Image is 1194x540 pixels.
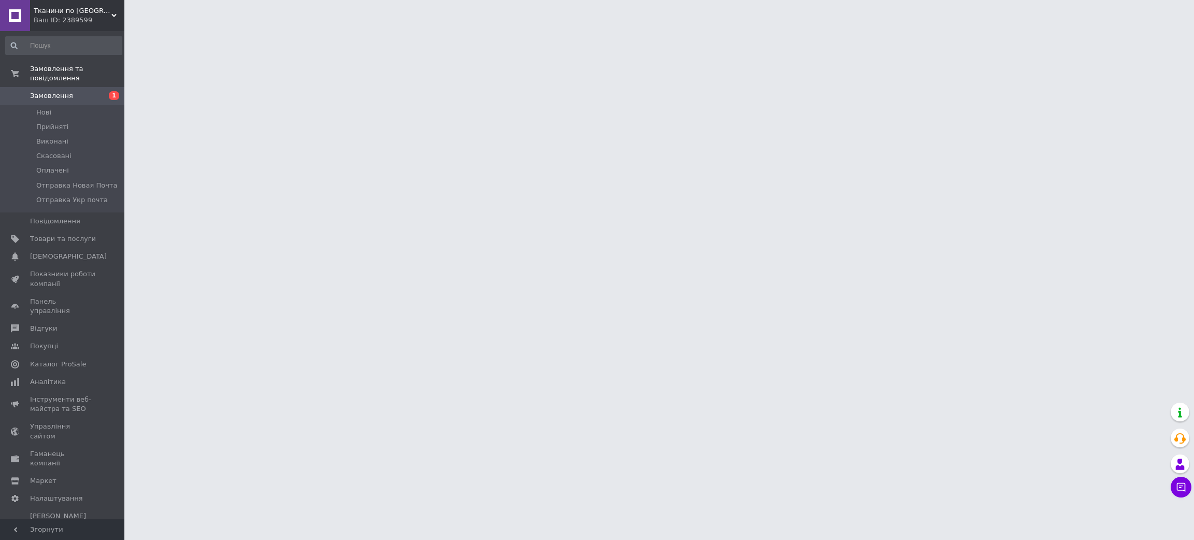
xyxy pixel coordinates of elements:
span: Товари та послуги [30,234,96,244]
span: [DEMOGRAPHIC_DATA] [30,252,107,261]
span: Повідомлення [30,217,80,226]
span: Отправка Новая Почта [36,181,117,190]
span: [PERSON_NAME] та рахунки [30,511,96,540]
span: Налаштування [30,494,83,503]
span: Нові [36,108,51,117]
span: Тканини по Україні [34,6,111,16]
span: Маркет [30,476,56,486]
span: Покупці [30,342,58,351]
span: Управління сайтом [30,422,96,440]
span: Відгуки [30,324,57,333]
span: Каталог ProSale [30,360,86,369]
span: Замовлення [30,91,73,101]
span: Оплачені [36,166,69,175]
div: Ваш ID: 2389599 [34,16,124,25]
span: Скасовані [36,151,72,161]
input: Пошук [5,36,122,55]
span: Панель управління [30,297,96,316]
span: Замовлення та повідомлення [30,64,124,83]
span: 1 [109,91,119,100]
span: Аналітика [30,377,66,387]
span: Інструменти веб-майстра та SEO [30,395,96,414]
button: Чат з покупцем [1171,477,1191,498]
span: Гаманець компанії [30,449,96,468]
span: Показники роботи компанії [30,269,96,288]
span: Виконані [36,137,68,146]
span: Прийняті [36,122,68,132]
span: Отправка Укр почта [36,195,108,205]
